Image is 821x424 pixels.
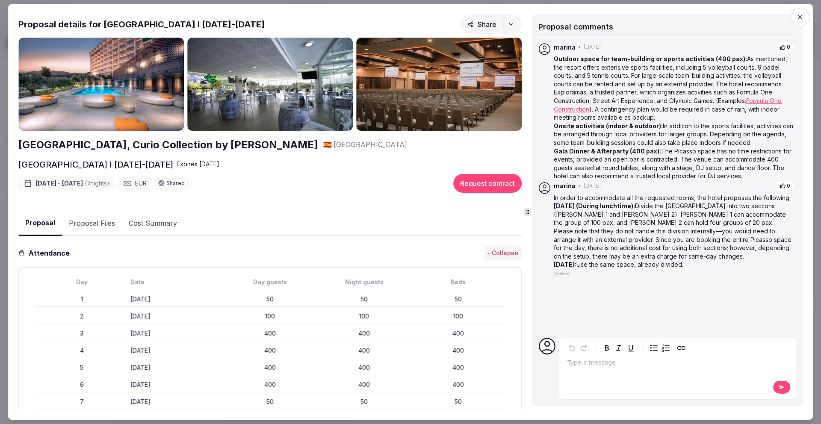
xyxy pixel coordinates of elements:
[554,147,661,154] strong: Gala Dinner & Afterparty (400 pax):
[319,278,410,286] div: Night guests
[648,342,672,354] div: toggle group
[625,342,637,354] button: Underline
[130,380,221,389] div: [DATE]
[225,346,316,354] div: 400
[554,147,794,180] p: The Picasso space has no time restrictions for events, provided an open bar is contracted. The ve...
[36,346,127,354] div: 4
[484,246,522,260] button: - Collapse
[413,363,504,371] div: 400
[564,355,773,372] div: editable markdown
[130,329,221,337] div: [DATE]
[36,329,127,337] div: 3
[413,312,504,320] div: 100
[225,363,316,371] div: 400
[36,294,127,303] div: 1
[584,183,601,190] span: [DATE]
[25,248,77,258] h3: Attendance
[319,363,410,371] div: 400
[554,55,747,62] strong: Outdoor space for team-building or sports activities (400 pax):
[554,269,570,277] button: (edited)
[36,278,127,286] div: Day
[601,342,613,354] button: Bold
[18,38,184,131] img: Gallery photo 1
[319,329,410,337] div: 400
[36,397,127,406] div: 7
[675,342,687,354] button: Create link
[787,44,790,51] span: 0
[660,342,672,354] button: Numbered list
[356,38,522,131] img: Gallery photo 3
[554,202,635,209] strong: [DATE] (During lunchtime):
[554,271,570,276] span: (edited)
[538,22,613,31] span: Proposal comments
[130,278,221,286] div: Date
[554,55,794,122] p: As mentioned, the resort offers extensive sports facilities, including 5 volleyball courts, 9 pad...
[187,38,353,131] img: Gallery photo 2
[122,211,184,236] button: Cost Summary
[323,140,332,149] button: 🇪🇸
[118,177,152,190] div: EUR
[225,312,316,320] div: 100
[130,294,221,303] div: [DATE]
[18,18,265,30] h2: Proposal details for [GEOGRAPHIC_DATA] I [DATE]-[DATE]
[36,312,127,320] div: 2
[413,346,504,354] div: 400
[613,342,625,354] button: Italic
[554,122,794,147] p: In addition to the sports facilities, activities can be arranged through local providers for larg...
[319,294,410,303] div: 50
[319,346,410,354] div: 400
[554,122,663,130] strong: Onsite activities (indoor & outdoor):
[554,194,794,202] p: In order to accommodate all the requested rooms, the hotel proposes the following:
[18,159,173,171] h2: [GEOGRAPHIC_DATA] I [DATE]-[DATE]
[648,342,660,354] button: Bulleted list
[413,397,504,406] div: 50
[18,211,62,236] button: Proposal
[413,294,504,303] div: 50
[334,140,407,149] span: [GEOGRAPHIC_DATA]
[225,294,316,303] div: 50
[787,183,790,190] span: 0
[130,397,221,406] div: [DATE]
[319,397,410,406] div: 50
[130,346,221,354] div: [DATE]
[554,43,576,52] span: marina
[35,179,109,188] span: [DATE] - [DATE]
[225,380,316,389] div: 400
[554,261,576,268] strong: [DATE]:
[413,380,504,389] div: 400
[578,44,581,51] span: •
[554,182,576,190] span: marina
[453,174,522,193] button: Request contract
[225,329,316,337] div: 400
[85,180,109,187] span: ( 7 night s )
[467,20,496,29] span: Share
[18,138,318,152] a: [GEOGRAPHIC_DATA], Curio Collection by [PERSON_NAME]
[36,363,127,371] div: 5
[775,180,794,192] button: 0
[578,183,581,190] span: •
[413,329,504,337] div: 400
[36,380,127,389] div: 6
[319,312,410,320] div: 100
[225,397,316,406] div: 50
[554,202,794,260] p: Divide the [GEOGRAPHIC_DATA] into two sections ([PERSON_NAME] 1 and [PERSON_NAME] 2). [PERSON_NAM...
[775,41,794,53] button: 0
[554,260,794,269] p: Use the same space, already divided.
[225,278,316,286] div: Day guests
[413,278,504,286] div: Beds
[130,312,221,320] div: [DATE]
[584,44,601,51] span: [DATE]
[177,160,219,168] div: Expire s [DATE]
[130,363,221,371] div: [DATE]
[460,15,522,34] button: Share
[319,380,410,389] div: 400
[554,97,782,113] a: Formula One Construction
[166,181,185,186] span: Shared
[62,211,122,236] button: Proposal Files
